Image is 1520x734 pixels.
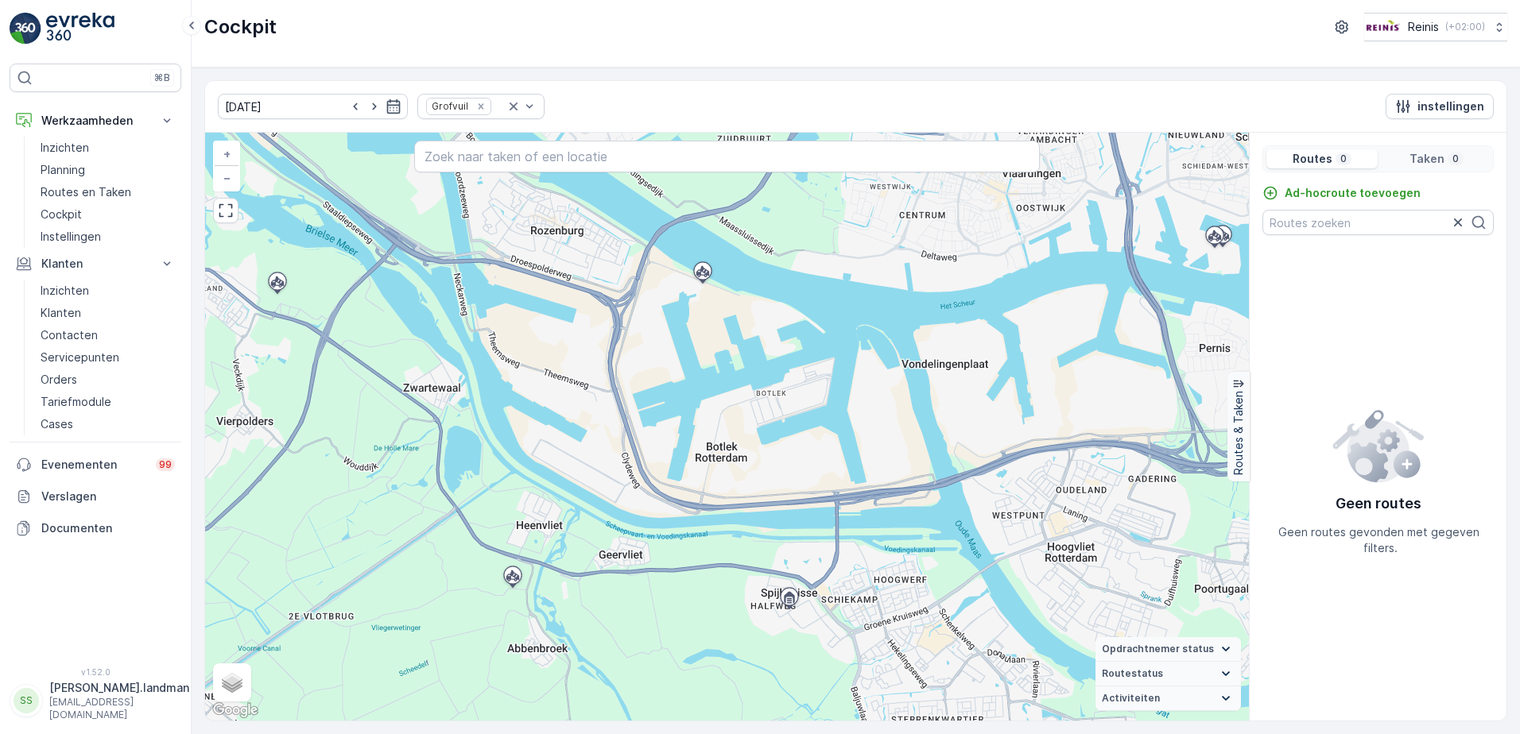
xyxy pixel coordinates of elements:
span: Activiteiten [1102,692,1160,705]
button: instellingen [1386,94,1494,119]
input: Routes zoeken [1262,210,1494,235]
p: Klanten [41,305,81,321]
button: SS[PERSON_NAME].landman[EMAIL_ADDRESS][DOMAIN_NAME] [10,680,181,721]
p: Documenten [41,520,175,536]
button: Klanten [10,248,181,280]
p: Reinis [1408,19,1439,35]
div: Grofvuil [427,99,471,114]
a: Layers [215,665,250,700]
summary: Opdrachtnemer status [1095,637,1241,662]
a: Verslagen [10,481,181,512]
p: Instellingen [41,229,101,245]
p: Routes & Taken [1231,391,1247,475]
a: Inzichten [34,280,181,302]
a: Klanten [34,302,181,324]
div: SS [14,688,39,713]
span: − [223,171,231,184]
span: + [223,147,231,160]
p: Inzichten [41,283,89,299]
div: Remove Grofvuil [472,100,490,113]
button: Werkzaamheden [10,105,181,137]
img: logo [10,13,41,44]
p: Geen routes gevonden met gegeven filters. [1266,524,1494,556]
p: Klanten [41,256,149,272]
a: Cases [34,413,181,435]
input: Zoek naar taken of een locatie [414,141,1041,172]
a: Routes en Taken [34,181,181,203]
p: Verslagen [41,489,175,504]
p: Cases [41,416,73,432]
a: Tariefmodule [34,391,181,413]
p: Routes en Taken [41,184,131,200]
p: Contacten [41,327,98,343]
a: Servicepunten [34,346,181,369]
a: Documenten [10,512,181,544]
span: Opdrachtnemer status [1102,643,1214,655]
p: [PERSON_NAME].landman [49,680,189,696]
a: Contacten [34,324,181,346]
span: Routestatus [1102,667,1163,680]
input: dd/mm/yyyy [218,94,408,119]
p: 99 [159,458,172,471]
a: Evenementen99 [10,449,181,481]
a: Uitzoomen [215,166,238,190]
p: 0 [1451,153,1460,165]
a: Instellingen [34,226,181,248]
img: Reinis-Logo-Vrijstaand_Tekengebied-1-copy2_aBO4n7j.png [1364,18,1402,36]
a: Planning [34,159,181,181]
p: Cockpit [41,207,82,222]
p: Inzichten [41,140,89,156]
p: Ad-hocroute toevoegen [1285,185,1421,201]
img: Google [209,700,262,720]
p: Planning [41,162,85,178]
a: In zoomen [215,142,238,166]
p: ( +02:00 ) [1445,21,1485,33]
a: Cockpit [34,203,181,226]
p: Taken [1409,151,1444,167]
p: 0 [1339,153,1348,165]
p: Orders [41,372,77,388]
a: Ad-hocroute toevoegen [1262,185,1421,201]
summary: Routestatus [1095,662,1241,686]
p: Tariefmodule [41,394,111,410]
p: Cockpit [204,14,277,40]
p: instellingen [1417,99,1484,114]
summary: Activiteiten [1095,686,1241,711]
a: Orders [34,369,181,391]
p: [EMAIL_ADDRESS][DOMAIN_NAME] [49,696,189,721]
p: Routes [1293,151,1332,167]
button: Reinis(+02:00) [1364,13,1507,41]
p: ⌘B [154,71,170,84]
a: Inzichten [34,137,181,159]
a: Dit gebied openen in Google Maps (er wordt een nieuw venster geopend) [209,700,262,720]
span: v 1.52.0 [10,667,181,677]
p: Evenementen [41,457,146,473]
img: config error [1332,407,1425,483]
p: Servicepunten [41,350,119,365]
img: logo_light-DOdMpM7g.png [46,13,114,44]
p: Geen routes [1336,493,1421,515]
p: Werkzaamheden [41,113,149,129]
